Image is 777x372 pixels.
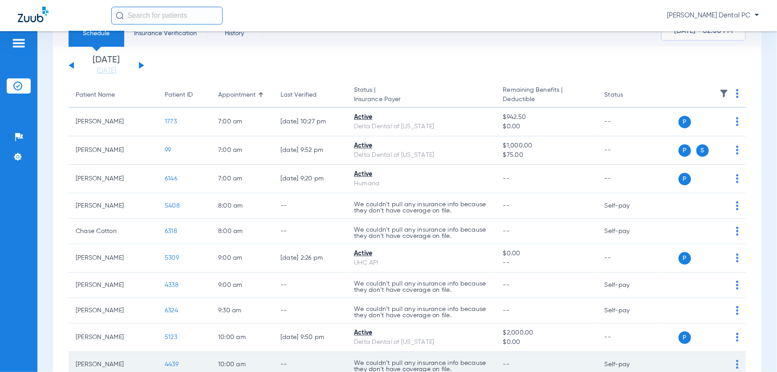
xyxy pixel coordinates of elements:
[354,249,489,258] div: Active
[503,282,510,288] span: --
[116,12,124,20] img: Search Icon
[347,83,496,108] th: Status |
[503,203,510,209] span: --
[679,252,691,265] span: P
[354,338,489,347] div: Delta Dental of [US_STATE]
[211,219,273,244] td: 8:00 AM
[503,141,590,151] span: $1,000.00
[503,249,590,258] span: $0.00
[354,227,489,239] p: We couldn’t pull any insurance info because they don’t have coverage on file.
[69,219,158,244] td: Chase Cotton
[679,144,691,157] span: P
[679,173,691,185] span: P
[75,29,118,38] span: Schedule
[211,323,273,352] td: 10:00 AM
[76,90,151,100] div: Patient Name
[211,298,273,323] td: 9:30 AM
[165,255,179,261] span: 5309
[503,176,510,182] span: --
[598,273,658,298] td: Self-pay
[273,193,347,219] td: --
[598,165,658,193] td: --
[354,179,489,188] div: Humana
[211,244,273,273] td: 9:00 AM
[273,273,347,298] td: --
[598,83,658,108] th: Status
[69,298,158,323] td: [PERSON_NAME]
[354,306,489,319] p: We couldn’t pull any insurance info because they don’t have coverage on file.
[165,147,171,153] span: 99
[496,83,598,108] th: Remaining Benefits |
[503,361,510,368] span: --
[354,201,489,214] p: We couldn’t pull any insurance info because they don’t have coverage on file.
[273,244,347,273] td: [DATE] 2:26 PM
[503,338,590,347] span: $0.00
[76,90,115,100] div: Patient Name
[354,328,489,338] div: Active
[503,228,510,234] span: --
[674,27,733,36] span: [DATE] - 02:00 PM
[165,307,178,314] span: 6324
[503,113,590,122] span: $942.50
[696,144,709,157] span: S
[679,331,691,344] span: P
[736,201,739,210] img: group-dot-blue.svg
[18,7,49,22] img: Zuub Logo
[736,174,739,183] img: group-dot-blue.svg
[736,281,739,290] img: group-dot-blue.svg
[281,90,340,100] div: Last Verified
[211,273,273,298] td: 9:00 AM
[503,95,590,104] span: Deductible
[165,176,177,182] span: 6146
[218,90,266,100] div: Appointment
[598,244,658,273] td: --
[131,29,200,38] span: Insurance Verification
[69,244,158,273] td: [PERSON_NAME]
[736,253,739,262] img: group-dot-blue.svg
[732,329,777,372] iframe: Chat Widget
[503,307,510,314] span: --
[679,116,691,128] span: P
[736,146,739,155] img: group-dot-blue.svg
[354,141,489,151] div: Active
[354,281,489,293] p: We couldn’t pull any insurance info because they don’t have coverage on file.
[69,273,158,298] td: [PERSON_NAME]
[273,136,347,165] td: [DATE] 9:52 PM
[211,136,273,165] td: 7:00 AM
[165,90,193,100] div: Patient ID
[165,334,177,340] span: 5123
[736,227,739,236] img: group-dot-blue.svg
[273,108,347,136] td: [DATE] 10:27 PM
[503,122,590,131] span: $0.00
[80,66,133,75] a: [DATE]
[667,11,759,20] span: [PERSON_NAME] Dental PC
[211,193,273,219] td: 8:00 AM
[211,165,273,193] td: 7:00 AM
[165,228,177,234] span: 6318
[503,258,590,268] span: --
[165,361,179,368] span: 4439
[354,95,489,104] span: Insurance Payer
[736,89,739,98] img: group-dot-blue.svg
[354,170,489,179] div: Active
[598,219,658,244] td: Self-pay
[598,298,658,323] td: Self-pay
[736,306,739,315] img: group-dot-blue.svg
[598,323,658,352] td: --
[213,29,256,38] span: History
[69,193,158,219] td: [PERSON_NAME]
[69,323,158,352] td: [PERSON_NAME]
[165,203,180,209] span: 5408
[503,328,590,338] span: $2,000.00
[69,108,158,136] td: [PERSON_NAME]
[111,7,223,25] input: Search for patients
[354,151,489,160] div: Delta Dental of [US_STATE]
[273,165,347,193] td: [DATE] 9:20 PM
[598,193,658,219] td: Self-pay
[503,151,590,160] span: $75.00
[273,323,347,352] td: [DATE] 9:50 PM
[165,119,177,125] span: 1773
[720,89,728,98] img: filter.svg
[165,90,204,100] div: Patient ID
